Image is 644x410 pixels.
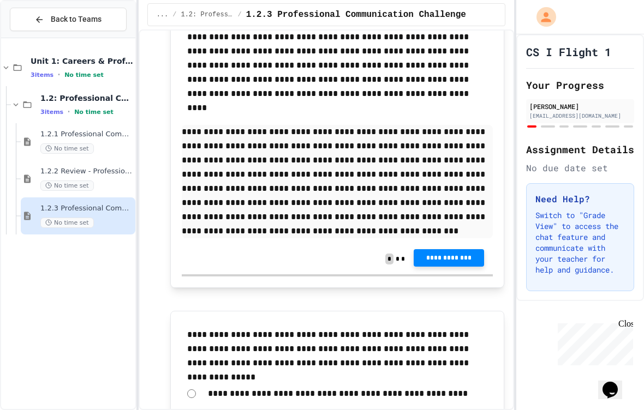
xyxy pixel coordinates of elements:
span: ... [157,10,169,19]
span: 1.2.1 Professional Communication [40,130,133,139]
h2: Your Progress [526,77,634,93]
div: [PERSON_NAME] [529,101,631,111]
span: • [68,107,70,116]
span: No time set [40,180,94,191]
span: / [172,10,176,19]
span: 1.2.2 Review - Professional Communication [40,167,133,176]
span: 3 items [40,108,63,116]
span: 3 items [31,71,53,79]
span: No time set [40,218,94,228]
iframe: chat widget [598,366,633,399]
span: Back to Teams [51,14,102,25]
h2: Assignment Details [526,142,634,157]
span: No time set [64,71,104,79]
span: 1.2.3 Professional Communication Challenge [246,8,466,21]
span: 1.2: Professional Communication [40,93,133,103]
h1: CS I Flight 1 [526,44,611,59]
iframe: chat widget [553,319,633,365]
p: Switch to "Grade View" to access the chat feature and communicate with your teacher for help and ... [535,210,625,275]
div: [EMAIL_ADDRESS][DOMAIN_NAME] [529,112,631,120]
span: 1.2.3 Professional Communication Challenge [40,204,133,213]
span: No time set [40,143,94,154]
div: My Account [525,4,559,29]
span: / [237,10,241,19]
button: Back to Teams [10,8,127,31]
div: No due date set [526,161,634,174]
span: 1.2: Professional Communication [181,10,233,19]
span: No time set [74,108,114,116]
div: Chat with us now!Close [4,4,75,69]
h3: Need Help? [535,192,625,206]
span: • [58,70,60,79]
span: Unit 1: Careers & Professionalism [31,56,133,66]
